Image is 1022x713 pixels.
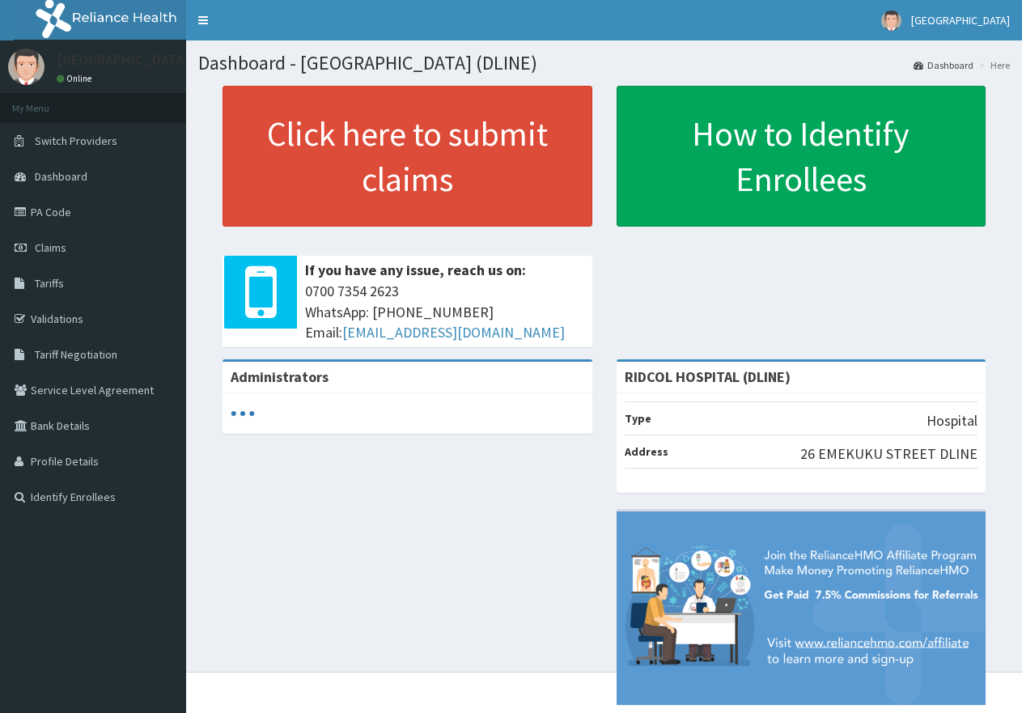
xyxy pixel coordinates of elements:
[223,86,592,227] a: Click here to submit claims
[625,367,791,386] strong: RIDCOL HOSPITAL (DLINE)
[617,86,986,227] a: How to Identify Enrollees
[35,169,87,184] span: Dashboard
[305,281,584,343] span: 0700 7354 2623 WhatsApp: [PHONE_NUMBER] Email:
[231,401,255,426] svg: audio-loading
[198,53,1010,74] h1: Dashboard - [GEOGRAPHIC_DATA] (DLINE)
[35,347,117,362] span: Tariff Negotiation
[625,411,651,426] b: Type
[914,58,973,72] a: Dashboard
[35,240,66,255] span: Claims
[305,261,526,279] b: If you have any issue, reach us on:
[800,444,977,465] p: 26 EMEKUKU STREET DLINE
[231,367,329,386] b: Administrators
[975,58,1010,72] li: Here
[57,53,190,67] p: [GEOGRAPHIC_DATA]
[881,11,901,31] img: User Image
[57,73,95,84] a: Online
[8,49,45,85] img: User Image
[617,511,986,705] img: provider-team-banner.png
[35,276,64,291] span: Tariffs
[927,410,977,431] p: Hospital
[911,13,1010,28] span: [GEOGRAPHIC_DATA]
[35,134,117,148] span: Switch Providers
[625,444,668,459] b: Address
[342,323,565,342] a: [EMAIL_ADDRESS][DOMAIN_NAME]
